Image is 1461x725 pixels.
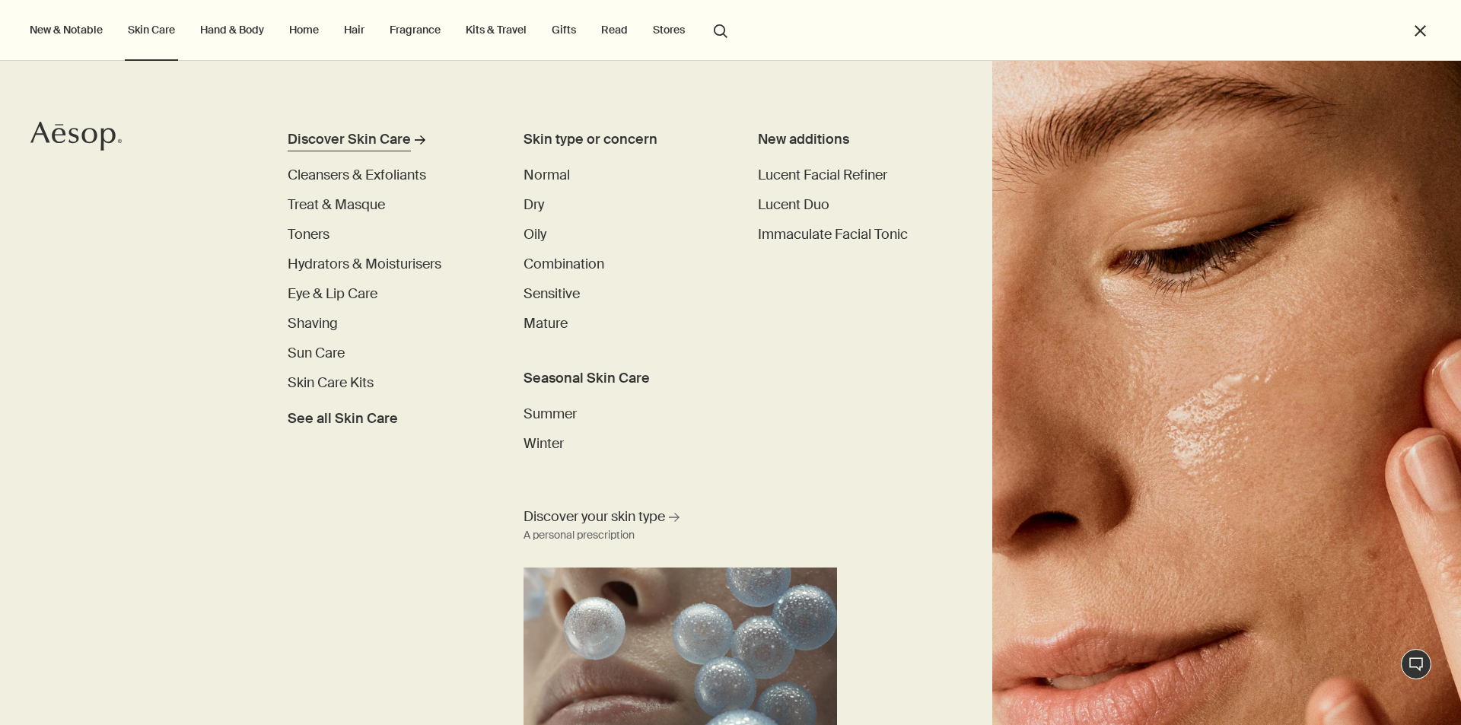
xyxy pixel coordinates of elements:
[650,20,688,40] button: Stores
[524,195,544,215] a: Dry
[524,313,568,334] a: Mature
[288,374,374,392] span: Skin Care Kits
[524,434,564,454] a: Winter
[288,225,329,243] span: Toners
[288,373,374,393] a: Skin Care Kits
[288,284,377,304] a: Eye & Lip Care
[125,20,178,40] a: Skin Care
[288,129,411,150] div: Discover Skin Care
[707,15,734,44] button: Open search
[197,20,267,40] a: Hand & Body
[598,20,631,40] a: Read
[286,20,322,40] a: Home
[524,368,714,389] h3: Seasonal Skin Care
[524,285,580,303] span: Sensitive
[463,20,530,40] a: Kits & Travel
[1401,649,1431,679] button: Live Assistance
[1412,22,1429,40] button: Close the Menu
[288,129,480,156] a: Discover Skin Care
[524,225,546,243] span: Oily
[27,20,106,40] button: New & Notable
[524,405,577,423] span: Summer
[524,166,570,184] span: Normal
[758,196,829,214] span: Lucent Duo
[387,20,444,40] a: Fragrance
[524,165,570,186] a: Normal
[524,434,564,453] span: Winter
[288,166,426,184] span: Cleansers & Exfoliants
[524,284,580,304] a: Sensitive
[758,225,908,243] span: Immaculate Facial Tonic
[288,344,345,362] span: Sun Care
[288,285,377,303] span: Eye & Lip Care
[758,195,829,215] a: Lucent Duo
[524,254,604,275] a: Combination
[758,129,948,150] div: New additions
[524,404,577,425] a: Summer
[992,61,1461,725] img: Woman holding her face with her hands
[288,314,338,332] span: Shaving
[524,314,568,332] span: Mature
[27,117,126,159] a: Aesop
[758,224,908,245] a: Immaculate Facial Tonic
[524,196,544,214] span: Dry
[288,409,398,429] span: See all Skin Care
[288,224,329,245] a: Toners
[524,255,604,273] span: Combination
[549,20,579,40] a: Gifts
[524,526,635,545] div: A personal prescription
[30,121,122,151] svg: Aesop
[524,129,714,150] h3: Skin type or concern
[288,402,398,429] a: See all Skin Care
[758,165,887,186] a: Lucent Facial Refiner
[524,224,546,245] a: Oily
[758,166,887,184] span: Lucent Facial Refiner
[288,195,385,215] a: Treat & Masque
[288,254,441,275] a: Hydrators & Moisturisers
[524,507,665,526] span: Discover your skin type
[288,196,385,214] span: Treat & Masque
[288,255,441,273] span: Hydrators & Moisturisers
[288,165,426,186] a: Cleansers & Exfoliants
[341,20,368,40] a: Hair
[288,313,338,334] a: Shaving
[288,343,345,364] a: Sun Care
